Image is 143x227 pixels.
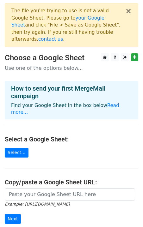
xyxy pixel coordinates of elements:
[38,36,63,42] a: contact us
[11,15,104,28] a: your Google Sheet
[5,188,135,200] input: Paste your Google Sheet URL here
[11,103,119,115] a: Read more...
[5,214,21,224] input: Next
[5,65,138,71] p: Use one of the options below...
[5,135,138,143] h4: Select a Google Sheet:
[5,148,28,158] a: Select...
[125,7,132,15] button: ×
[5,178,138,186] h4: Copy/paste a Google Sheet URL:
[11,7,125,43] div: The file you're trying to use is not a valid Google Sheet. Please go to and click "File > Save as...
[5,53,138,63] h3: Choose a Google Sheet
[5,202,70,206] small: Example: [URL][DOMAIN_NAME]
[11,85,132,100] h4: How to send your first MergeMail campaign
[11,102,132,116] p: Find your Google Sheet in the box below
